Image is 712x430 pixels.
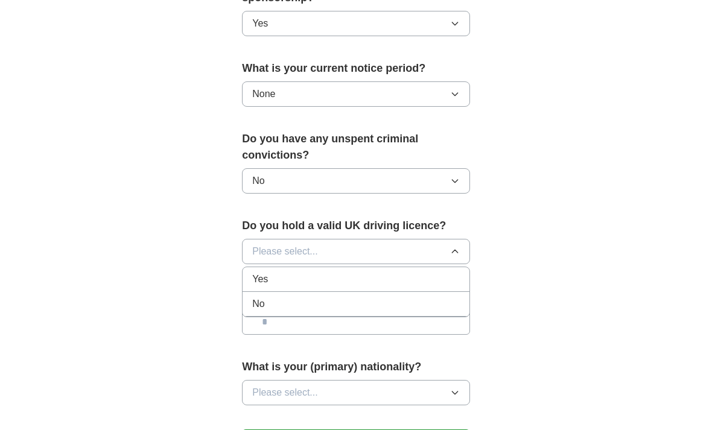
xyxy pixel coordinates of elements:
[252,16,268,31] span: Yes
[252,244,318,259] span: Please select...
[242,239,470,264] button: Please select...
[252,174,264,188] span: No
[242,168,470,194] button: No
[252,297,264,311] span: No
[252,87,275,101] span: None
[242,380,470,405] button: Please select...
[242,131,470,163] label: Do you have any unspent criminal convictions?
[242,81,470,107] button: None
[242,218,470,234] label: Do you hold a valid UK driving licence?
[252,385,318,400] span: Please select...
[242,60,470,77] label: What is your current notice period?
[252,272,268,286] span: Yes
[242,11,470,36] button: Yes
[242,359,470,375] label: What is your (primary) nationality?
